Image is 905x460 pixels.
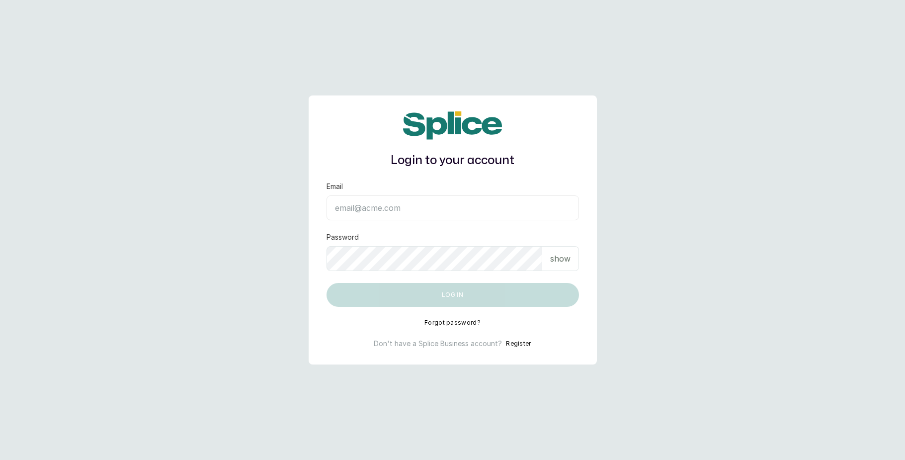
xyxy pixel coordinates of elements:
[327,283,579,307] button: Log in
[374,339,502,349] p: Don't have a Splice Business account?
[424,319,481,327] button: Forgot password?
[506,339,531,349] button: Register
[327,182,343,191] label: Email
[550,253,571,265] p: show
[327,195,579,220] input: email@acme.com
[327,152,579,170] h1: Login to your account
[327,232,359,242] label: Password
